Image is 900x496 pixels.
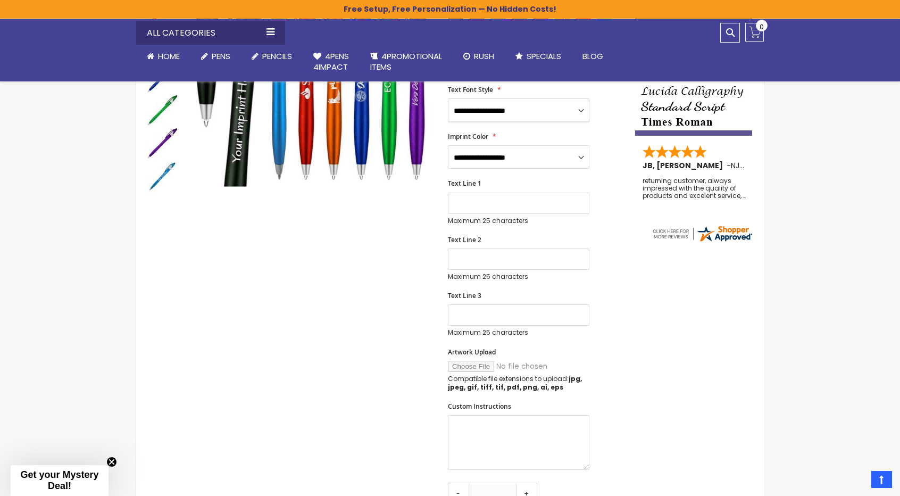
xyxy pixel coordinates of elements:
img: TouchWrite Query Stylus Pen [147,160,179,192]
p: Maximum 25 characters [448,272,589,281]
span: Blog [582,51,603,62]
a: Rush [453,45,505,68]
span: JB, [PERSON_NAME] [643,160,727,171]
span: Get your Mystery Deal! [20,469,98,491]
span: Rush [474,51,494,62]
img: font-personalization-examples [635,33,752,136]
a: Pencils [241,45,303,68]
div: Get your Mystery Deal!Close teaser [11,465,109,496]
a: Home [136,45,190,68]
a: Top [871,471,892,488]
img: 4pens.com widget logo [651,224,753,243]
div: TouchWrite Query Stylus Pen [147,159,179,192]
a: Pens [190,45,241,68]
button: Close teaser [106,457,117,467]
p: Compatible file extensions to upload: [448,375,589,392]
a: Specials [505,45,572,68]
p: Maximum 25 characters [448,328,589,337]
a: Blog [572,45,614,68]
span: NJ [731,160,744,171]
a: 4Pens4impact [303,45,360,79]
span: Specials [527,51,561,62]
div: TouchWrite Query Stylus Pen [147,126,180,159]
span: - , [727,160,819,171]
span: 4Pens 4impact [313,51,349,72]
a: 4pens.com certificate URL [651,236,753,245]
a: 4PROMOTIONALITEMS [360,45,453,79]
span: Pencils [262,51,292,62]
img: TouchWrite Query Stylus Pen [147,127,179,159]
span: Artwork Upload [448,348,496,357]
div: returning customer, always impressed with the quality of products and excelent service, will retu... [643,177,746,200]
p: Maximum 25 characters [448,217,589,225]
span: Custom Instructions [448,402,511,411]
img: TouchWrite Query Stylus Pen [147,94,179,126]
span: Imprint Color [448,132,488,141]
span: Text Line 3 [448,291,481,300]
div: All Categories [136,21,285,45]
div: TouchWrite Query Stylus Pen [147,93,180,126]
span: Text Font Style [448,85,493,94]
span: Text Line 2 [448,235,481,244]
span: 0 [760,22,764,32]
strong: jpg, jpeg, gif, tiff, tif, pdf, png, ai, eps [448,374,582,392]
a: 0 [745,23,764,42]
span: Pens [212,51,230,62]
span: Home [158,51,180,62]
span: Text Line 1 [448,179,481,188]
span: 4PROMOTIONAL ITEMS [370,51,442,72]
